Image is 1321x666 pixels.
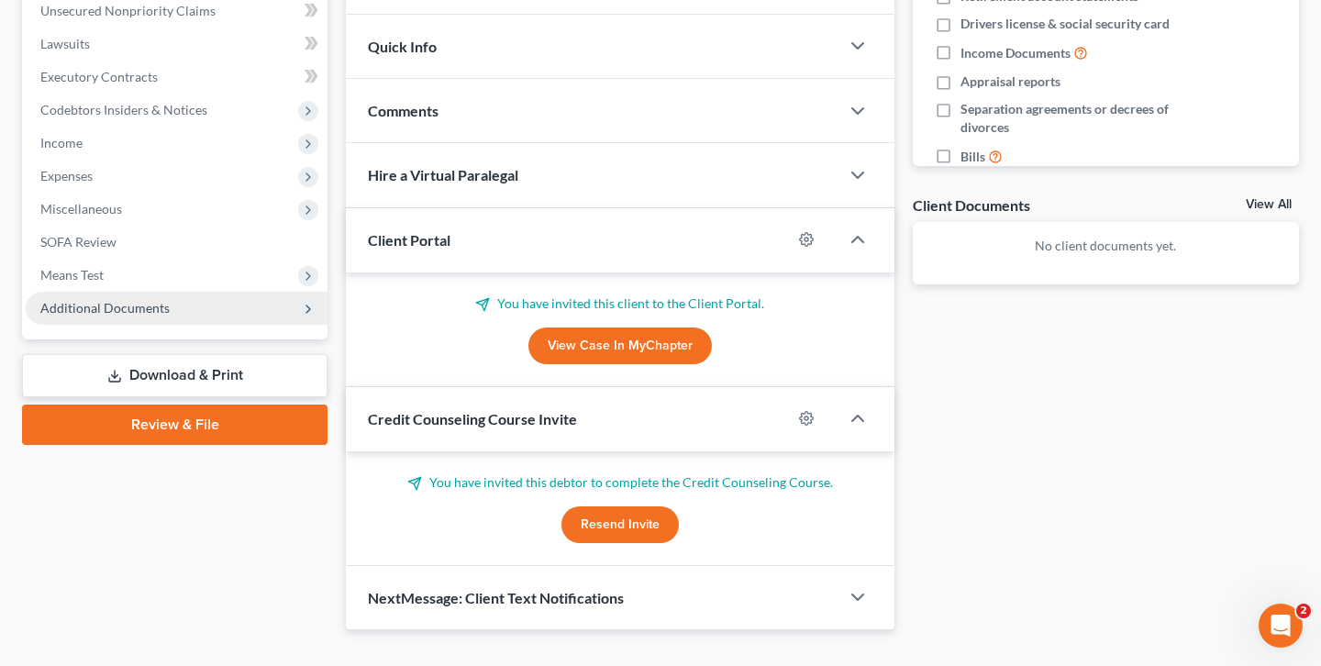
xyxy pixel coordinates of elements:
[927,237,1284,255] p: No client documents yet.
[40,267,104,283] span: Means Test
[368,294,872,313] p: You have invited this client to the Client Portal.
[960,100,1187,137] span: Separation agreements or decrees of divorces
[40,234,117,250] span: SOFA Review
[40,201,122,216] span: Miscellaneous
[561,506,679,543] button: Resend Invite
[26,28,327,61] a: Lawsuits
[368,38,437,55] span: Quick Info
[368,589,624,606] span: NextMessage: Client Text Notifications
[40,69,158,84] span: Executory Contracts
[528,327,712,364] a: View Case in MyChapter
[22,405,327,445] a: Review & File
[40,102,207,117] span: Codebtors Insiders & Notices
[40,300,170,316] span: Additional Documents
[368,231,450,249] span: Client Portal
[960,44,1071,62] span: Income Documents
[368,166,518,183] span: Hire a Virtual Paralegal
[40,3,216,18] span: Unsecured Nonpriority Claims
[368,102,438,119] span: Comments
[40,168,93,183] span: Expenses
[26,61,327,94] a: Executory Contracts
[368,410,577,427] span: Credit Counseling Course Invite
[1296,604,1311,618] span: 2
[1246,198,1292,211] a: View All
[913,195,1030,215] div: Client Documents
[960,15,1170,33] span: Drivers license & social security card
[40,135,83,150] span: Income
[1259,604,1303,648] iframe: Intercom live chat
[40,36,90,51] span: Lawsuits
[960,148,985,166] span: Bills
[22,354,327,397] a: Download & Print
[26,226,327,259] a: SOFA Review
[960,72,1060,91] span: Appraisal reports
[368,473,872,492] p: You have invited this debtor to complete the Credit Counseling Course.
